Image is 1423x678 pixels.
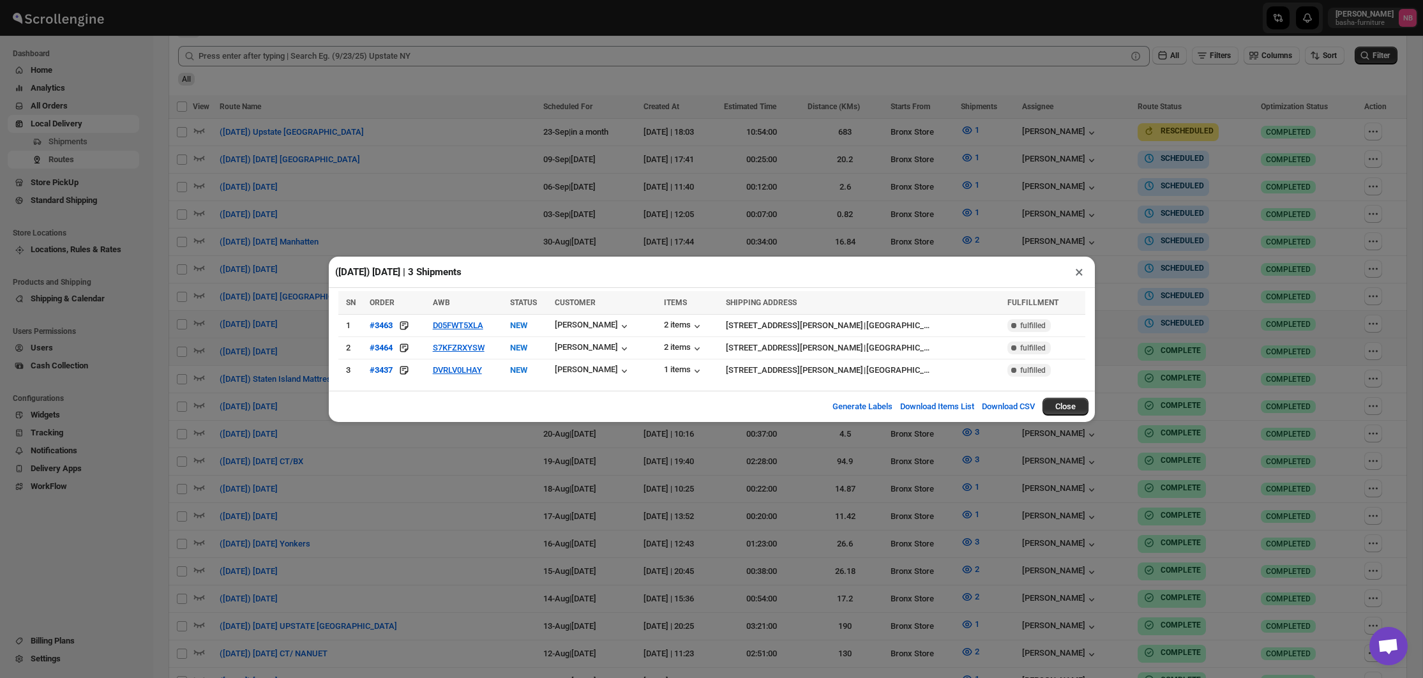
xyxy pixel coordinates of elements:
span: NEW [510,365,527,375]
span: CUSTOMER [555,298,596,307]
button: S7KFZRXYSW [433,343,485,352]
button: [PERSON_NAME] [555,342,631,355]
div: [GEOGRAPHIC_DATA] [866,319,934,332]
td: 1 [338,314,366,336]
button: #3463 [370,319,393,332]
span: FULFILLMENT [1007,298,1058,307]
span: fulfilled [1020,320,1046,331]
h2: ([DATE]) [DATE] | 3 Shipments [335,266,462,278]
button: Close [1043,398,1088,416]
button: × [1070,263,1088,281]
span: fulfilled [1020,343,1046,353]
button: #3464 [370,342,393,354]
button: #3437 [370,364,393,377]
button: D05FWT5XLA [433,320,483,330]
button: Download Items List [892,394,982,419]
span: SN [346,298,356,307]
td: 2 [338,336,366,359]
button: DVRLV0LHAY [433,365,482,375]
button: 2 items [664,320,704,333]
span: fulfilled [1020,365,1046,375]
div: [STREET_ADDRESS][PERSON_NAME] [726,364,863,377]
span: NEW [510,320,527,330]
div: | [726,342,1000,354]
div: [GEOGRAPHIC_DATA] [866,342,934,354]
a: Open chat [1369,627,1408,665]
div: #3437 [370,365,393,375]
button: [PERSON_NAME] [555,320,631,333]
span: NEW [510,343,527,352]
button: 1 items [664,365,704,377]
button: [PERSON_NAME] [555,365,631,377]
td: 3 [338,359,366,381]
div: [STREET_ADDRESS][PERSON_NAME] [726,319,863,332]
span: ITEMS [664,298,687,307]
div: #3463 [370,320,393,330]
div: [GEOGRAPHIC_DATA] [866,364,934,377]
div: | [726,319,1000,332]
button: Generate Labels [825,394,900,419]
span: STATUS [510,298,537,307]
button: 2 items [664,342,704,355]
div: [STREET_ADDRESS][PERSON_NAME] [726,342,863,354]
div: #3464 [370,343,393,352]
span: SHIPPING ADDRESS [726,298,797,307]
span: AWB [433,298,450,307]
button: Download CSV [974,394,1043,419]
span: ORDER [370,298,395,307]
div: | [726,364,1000,377]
